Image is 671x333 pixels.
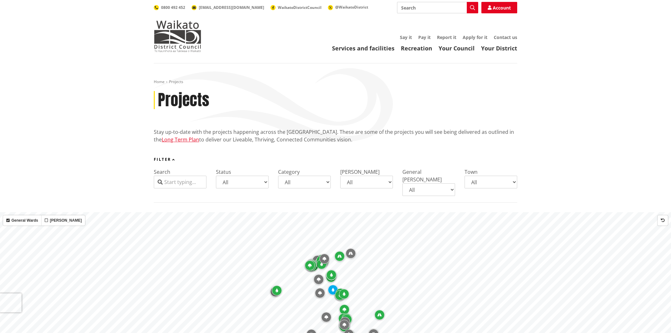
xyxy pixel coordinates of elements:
h1: Projects [158,91,209,109]
div: Map marker [316,255,326,265]
div: Map marker [346,248,356,258]
label: General [PERSON_NAME] [402,168,442,183]
a: Long Term Plan [162,136,199,143]
label: Search [154,168,170,175]
label: Category [278,168,300,175]
div: Map marker [270,287,280,297]
span: [EMAIL_ADDRESS][DOMAIN_NAME] [199,5,264,10]
div: Map marker [316,256,326,266]
div: Map marker [321,312,331,322]
span: Projects [169,79,183,84]
button: Reset [658,215,668,225]
div: Map marker [272,285,282,296]
div: Map marker [342,313,352,323]
div: Map marker [312,255,322,265]
div: Map marker [315,288,325,298]
a: Pay it [418,34,431,40]
a: [EMAIL_ADDRESS][DOMAIN_NAME] [192,5,264,10]
p: Stay up-to-date with the projects happening across the [GEOGRAPHIC_DATA]. These are some of the p... [154,128,517,143]
label: [PERSON_NAME] [41,215,85,225]
label: Status [216,168,231,175]
div: Map marker [335,288,346,298]
span: 0800 492 452 [161,5,185,10]
a: Recreation [401,44,432,52]
a: Account [481,2,517,13]
label: [PERSON_NAME] [340,168,380,175]
button: Filter [154,157,176,162]
div: Map marker [328,285,338,295]
a: Your Council [439,44,475,52]
label: Town [465,168,478,175]
div: Map marker [306,260,316,270]
div: Map marker [335,290,345,300]
a: Services and facilities [332,44,394,52]
label: General Wards [3,215,41,225]
a: Your District [481,44,517,52]
div: Map marker [342,314,352,324]
div: Map marker [316,259,327,269]
div: Map marker [319,254,329,264]
img: Waikato District Council - Te Kaunihera aa Takiwaa o Waikato [154,20,201,52]
a: 0800 492 452 [154,5,185,10]
a: Say it [400,34,412,40]
div: Map marker [326,272,336,282]
a: Home [154,79,165,84]
span: WaikatoDistrictCouncil [278,5,322,10]
nav: breadcrumb [154,79,517,85]
a: WaikatoDistrictCouncil [270,5,322,10]
a: Contact us [494,34,517,40]
a: Report it [437,34,456,40]
input: Search input [397,2,478,13]
div: Map marker [326,270,336,280]
div: Map marker [338,313,349,323]
a: Apply for it [463,34,487,40]
span: @WaikatoDistrict [335,4,368,10]
div: Map marker [307,259,317,269]
div: Map marker [305,260,315,271]
div: Map marker [339,289,349,299]
a: @WaikatoDistrict [328,4,368,10]
div: Map marker [314,274,324,284]
div: Map marker [340,317,350,327]
div: Map marker [375,310,385,320]
div: Map marker [339,304,349,315]
input: Start typing... [154,176,206,188]
div: Map marker [335,251,345,261]
div: Map marker [339,320,349,330]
